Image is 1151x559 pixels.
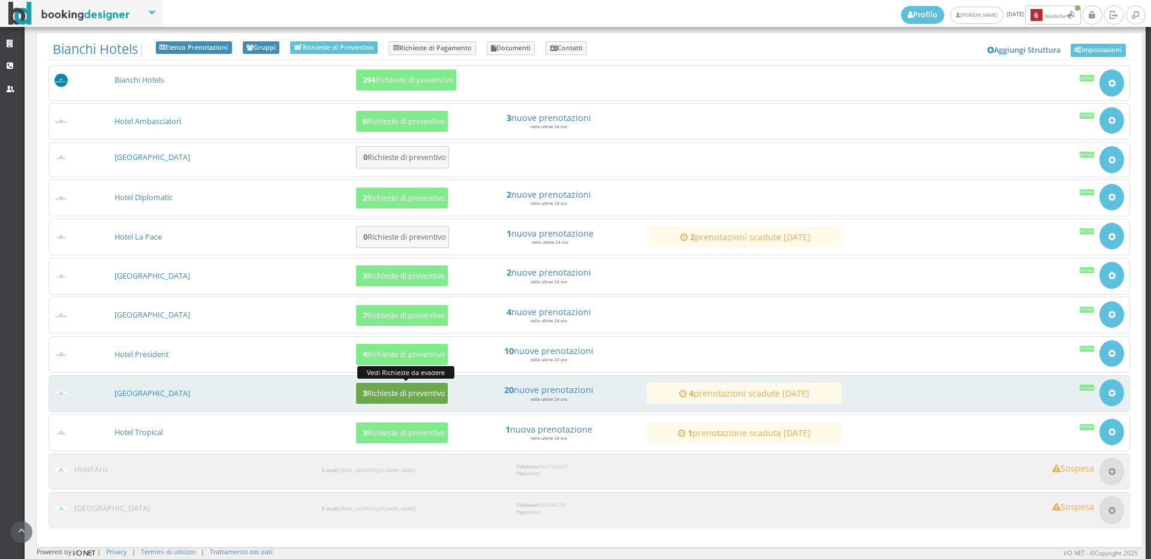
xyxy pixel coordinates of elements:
img: a22403af7d3611ed9c9d0608f5526cb6_max100.png [55,119,68,124]
a: Trattamento dei dati [210,547,273,556]
a: Hotel Tropical [115,427,163,437]
div: Powered by | [37,547,101,557]
a: 4nuove prenotazioni [457,307,640,317]
b: 6 [1031,9,1042,22]
a: 1nuova prenotazione [458,228,641,238]
small: nelle ultime 24 ore [531,201,567,206]
strong: 2 [507,267,511,278]
a: Gruppi [243,41,280,55]
strong: 4 [507,306,511,318]
small: nelle ultime 24 ore [532,240,568,245]
small: nelle ultime 24 ore [531,318,567,324]
a: [GEOGRAPHIC_DATA] [115,310,190,320]
img: e2de19487d3611ed9c9d0608f5526cb6_max100.png [55,506,68,512]
a: 2nuove prenotazioni [457,189,640,200]
div: Attiva [1080,267,1095,273]
a: 4prenotazioni scadute [DATE] [652,388,836,398]
strong: 4 [689,388,694,399]
h4: prenotazioni scadute [DATE] [652,388,836,398]
div: | [201,547,204,556]
h5: Richieste di preventivo [359,75,454,84]
div: 0541330007 Hotel [511,458,705,482]
a: [GEOGRAPHIC_DATA] [115,388,190,398]
a: 2prenotazioni scadute [DATE] [653,232,837,242]
h5: Richieste di preventivo [359,271,445,280]
a: Richieste di Pagamento [388,41,476,56]
a: [GEOGRAPHIC_DATA] [115,271,190,281]
h5: Richieste di preventivo [360,153,446,162]
a: Hotel Ambasciatori [115,116,181,126]
b: 4 [363,349,367,359]
h4: nuove prenotazioni [457,307,640,317]
h5: Richieste di preventivo [360,232,446,241]
div: 054786126 Hotel [511,496,705,521]
small: nelle ultime 24 ore [531,436,567,441]
div: | [132,547,135,556]
a: 1nuova prenotazione [457,424,640,434]
div: Attiva [1080,346,1095,352]
strong: 2 [507,189,511,200]
small: nelle ultime 24 ore [531,124,567,129]
img: c3084f9b7d3611ed9c9d0608f5526cb6_max100.png [55,234,68,240]
a: Elenco Prenotazioni [156,41,232,55]
span: [DATE] [901,5,1082,25]
h4: nuove prenotazioni [457,385,640,395]
h3: [GEOGRAPHIC_DATA] [69,503,315,514]
div: Vedi Richieste da evadere [357,366,454,378]
div: [EMAIL_ADDRESS][DOMAIN_NAME] [317,461,511,479]
a: Profilo [901,6,944,24]
b: 2 [363,193,367,203]
a: Hotel La Pace [115,232,162,242]
h4: Sospesa [1052,501,1094,512]
button: 6Richieste di preventivo [356,111,448,132]
button: 4Richieste di preventivo [356,344,448,365]
strong: 3 [507,112,511,123]
strong: Tipo: [516,470,528,476]
div: Attiva [1080,152,1095,158]
a: [PERSON_NAME] [950,7,1004,24]
h4: prenotazioni scadute [DATE] [653,232,837,242]
a: Richieste di Preventivo [290,41,378,54]
a: [GEOGRAPHIC_DATA] [115,152,190,162]
img: b34dc2487d3611ed9c9d0608f5526cb6_max100.png [55,155,68,161]
button: 7Richieste di preventivo [356,305,448,326]
button: 6Notifiche [1025,5,1081,25]
a: 2nuove prenotazioni [457,267,640,277]
a: Impostazioni [1071,44,1126,57]
div: Attiva [1080,113,1095,119]
a: Bianchi Hotels [53,40,138,58]
b: 3 [363,271,367,281]
button: 3Richieste di preventivo [356,422,448,443]
b: 294 [363,75,375,85]
h4: nuova prenotazione [458,228,641,238]
h5: Richieste di preventivo [359,350,445,359]
b: 0 [363,152,367,162]
h4: nuove prenotazioni [457,113,640,123]
a: Documenti [487,41,535,56]
div: [EMAIL_ADDRESS][DOMAIN_NAME] [317,500,511,518]
b: 0 [363,232,367,242]
h5: Richieste di preventivo [359,389,445,398]
img: baa77dbb7d3611ed9c9d0608f5526cb6_max100.png [55,195,68,201]
div: Attiva [1080,75,1095,81]
button: 3Richieste di preventivo [356,265,448,286]
a: Termini di utilizzo [141,547,195,556]
h5: Richieste di preventivo [359,194,445,203]
h5: Richieste di preventivo [359,428,445,437]
img: d1a594307d3611ed9c9d0608f5526cb6_max100.png [55,313,68,318]
img: ab96904f7d3611ed9c9d0608f5526cb6_max100.png [55,467,68,473]
a: Hotel Diplomatic [115,192,173,203]
strong: 1 [507,228,511,239]
a: Privacy [106,547,126,556]
h5: Richieste di preventivo [359,117,445,126]
img: f1a57c167d3611ed9c9d0608f5526cb6_max100.png [55,430,68,436]
span: | [53,41,145,57]
img: ea773b7e7d3611ed9c9d0608f5526cb6_max100.png [55,391,68,397]
strong: E-mail: [322,505,338,512]
b: 3 [363,428,367,438]
strong: 1 [505,424,510,435]
small: nelle ultime 24 ore [531,397,567,402]
button: 0Richieste di preventivo [356,226,449,248]
strong: Telefono: [516,501,538,508]
h4: nuove prenotazioni [457,346,640,356]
